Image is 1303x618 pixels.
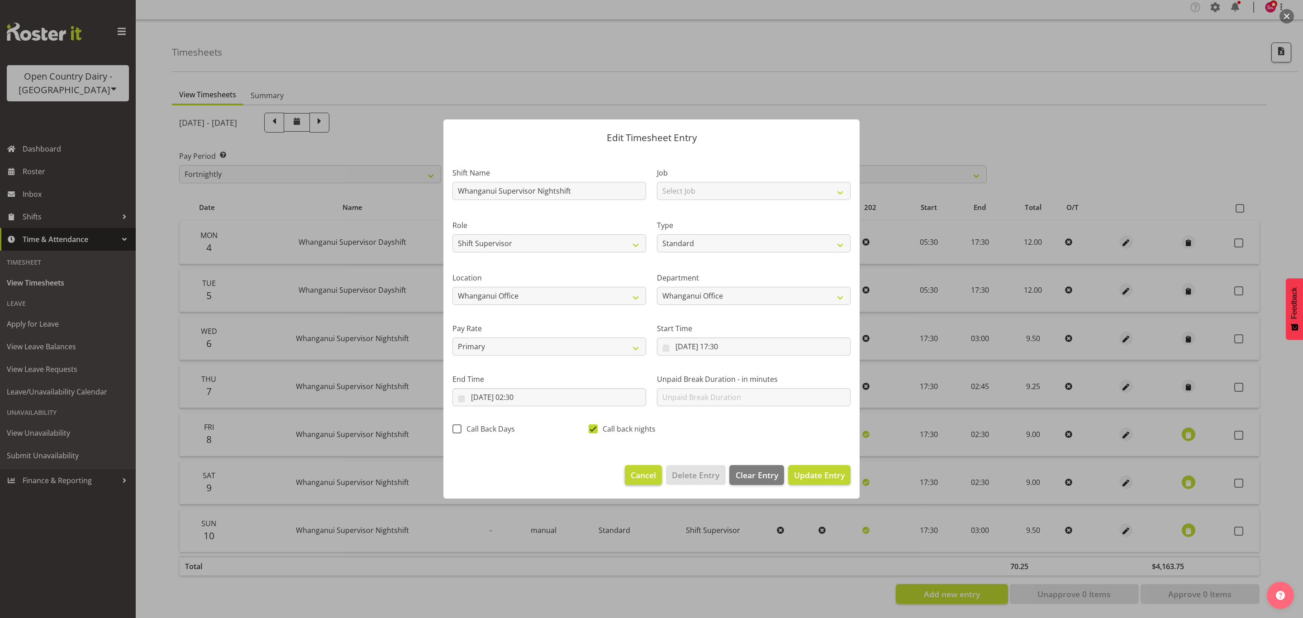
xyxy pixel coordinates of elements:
[788,465,851,485] button: Update Entry
[794,470,845,480] span: Update Entry
[657,220,851,231] label: Type
[452,374,646,385] label: End Time
[452,220,646,231] label: Role
[452,182,646,200] input: Shift Name
[657,338,851,356] input: Click to select...
[729,465,784,485] button: Clear Entry
[657,323,851,334] label: Start Time
[452,323,646,334] label: Pay Rate
[625,465,662,485] button: Cancel
[657,272,851,283] label: Department
[452,272,646,283] label: Location
[631,469,656,481] span: Cancel
[666,465,725,485] button: Delete Entry
[461,424,515,433] span: Call Back Days
[1286,278,1303,340] button: Feedback - Show survey
[452,388,646,406] input: Click to select...
[452,133,851,143] p: Edit Timesheet Entry
[657,374,851,385] label: Unpaid Break Duration - in minutes
[657,167,851,178] label: Job
[452,167,646,178] label: Shift Name
[657,388,851,406] input: Unpaid Break Duration
[1276,591,1285,600] img: help-xxl-2.png
[1290,287,1298,319] span: Feedback
[736,469,778,481] span: Clear Entry
[598,424,656,433] span: Call back nights
[672,469,719,481] span: Delete Entry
